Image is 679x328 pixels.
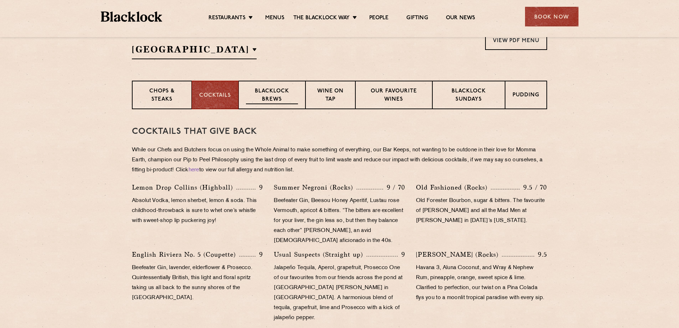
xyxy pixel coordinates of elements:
[132,196,263,226] p: Absolut Vodka, lemon sherbet, lemon & soda. This childhood-throwback is sure to whet one’s whistl...
[209,15,246,22] a: Restaurants
[416,249,502,259] p: [PERSON_NAME] (Rocks)
[440,87,498,104] p: Blacklock Sundays
[132,249,239,259] p: English Riviera No. 5 (Coupette)
[132,182,236,192] p: Lemon Drop Collins (Highball)
[293,15,350,22] a: The Blacklock Way
[101,11,163,22] img: BL_Textured_Logo-footer-cropped.svg
[274,263,405,323] p: Jalapeño Tequila, Aperol, grapefruit, Prosecco One of our favourites from our friends across the ...
[256,250,263,259] p: 9
[199,92,231,100] p: Cocktails
[416,182,491,192] p: Old Fashioned (Rocks)
[513,91,539,100] p: Pudding
[256,183,263,192] p: 9
[132,145,547,175] p: While our Chefs and Butchers focus on using the Whole Animal to make something of everything, our...
[485,30,547,50] a: View PDF Menu
[132,263,263,303] p: Beefeater Gin, lavender, elderflower & Prosecco. Quintessentially British, this light and floral ...
[520,183,547,192] p: 9.5 / 70
[132,127,547,136] h3: Cocktails That Give Back
[246,87,298,104] p: Blacklock Brews
[265,15,284,22] a: Menus
[534,250,547,259] p: 9.5
[525,7,578,26] div: Book Now
[274,249,366,259] p: Usual Suspects (Straight up)
[140,87,184,104] p: Chops & Steaks
[416,263,547,303] p: Havana 3, Aluna Coconut, and Wray & Nephew Rum, pineapple, orange, sweet spice & lime. Clarified ...
[189,167,199,173] a: here
[369,15,389,22] a: People
[363,87,425,104] p: Our favourite wines
[446,15,475,22] a: Our News
[274,182,356,192] p: Summer Negroni (Rocks)
[406,15,428,22] a: Gifting
[383,183,405,192] p: 9 / 70
[274,196,405,246] p: Beefeater Gin, Beesou Honey Aperitif, Lustau rose Vermouth, apricot & bitters. “The bitters are e...
[132,43,257,59] h2: [GEOGRAPHIC_DATA]
[416,196,547,226] p: Old Forester Bourbon, sugar & bitters. The favourite of [PERSON_NAME] and all the Mad Men at [PER...
[313,87,348,104] p: Wine on Tap
[398,250,405,259] p: 9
